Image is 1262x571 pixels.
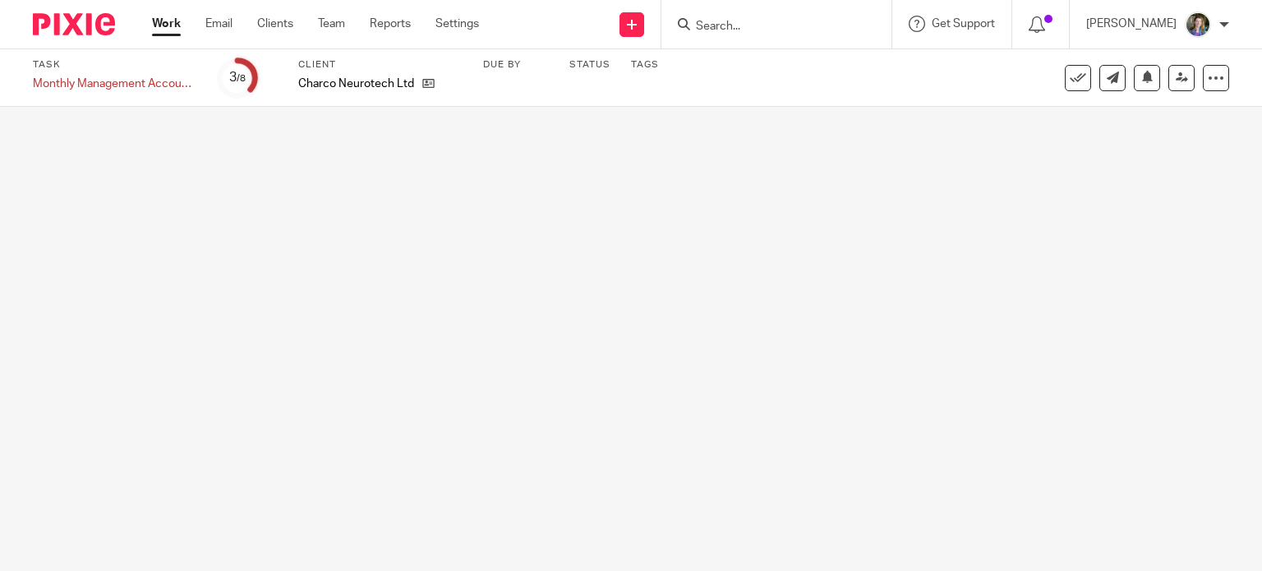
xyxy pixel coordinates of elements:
img: Pixie [33,13,115,35]
label: Task [33,58,197,71]
a: Reports [370,16,411,32]
a: Work [152,16,181,32]
a: Email [205,16,233,32]
img: 1530183611242%20(1).jpg [1185,12,1211,38]
a: Clients [257,16,293,32]
i: Open client page [422,77,435,90]
label: Due by [483,58,549,71]
div: 3 [229,68,246,87]
p: [PERSON_NAME] [1086,16,1177,32]
a: Settings [435,16,479,32]
div: Monthly Management Accounts - Charco Neurotech [33,76,197,92]
label: Tags [631,58,659,71]
span: Get Support [932,18,995,30]
p: Charco Neurotech Ltd [298,76,414,92]
a: Team [318,16,345,32]
input: Search [694,20,842,35]
label: Client [298,58,463,71]
label: Status [569,58,610,71]
small: /8 [237,74,246,83]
